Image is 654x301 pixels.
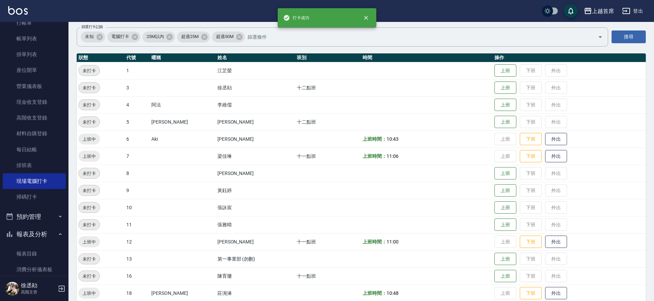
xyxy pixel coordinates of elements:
td: 12 [125,233,150,250]
button: 外出 [545,133,567,146]
span: 11:00 [387,239,399,244]
button: close [359,10,374,25]
span: 未打卡 [79,255,100,263]
span: 未打卡 [79,101,100,109]
td: 梁佳琳 [216,148,295,165]
button: 外出 [545,150,567,163]
td: [PERSON_NAME] [216,165,295,182]
td: 李維儒 [216,96,295,113]
td: 十一點班 [295,267,361,285]
td: 11 [125,216,150,233]
td: [PERSON_NAME] [150,113,216,130]
h5: 徐丞勛 [21,282,56,289]
span: 10:48 [387,290,399,296]
div: 25M以內 [142,32,175,42]
span: 上班中 [78,136,100,143]
img: Logo [8,6,28,15]
a: 現場電腦打卡 [3,173,66,189]
a: 營業儀表板 [3,78,66,94]
button: 上班 [494,218,516,231]
button: 下班 [520,150,542,163]
input: 篩選條件 [246,31,586,43]
td: 第一事業部 (勿刪) [216,250,295,267]
td: 黃鈺婷 [216,182,295,199]
button: 上班 [494,81,516,94]
button: 上班 [494,184,516,197]
td: 十二點班 [295,79,361,96]
p: 高階主管 [21,289,56,295]
span: 超過50M [212,33,238,40]
span: 未打卡 [79,221,100,228]
a: 掛單列表 [3,47,66,62]
td: 7 [125,148,150,165]
label: 篩選打卡記錄 [81,24,103,29]
button: 下班 [520,133,542,146]
span: 超過25M [177,33,203,40]
span: 未打卡 [79,204,100,211]
div: 超過25M [177,32,210,42]
a: 消費分析儀表板 [3,262,66,277]
td: 13 [125,250,150,267]
a: 帳單列表 [3,31,66,47]
button: 上班 [494,99,516,111]
td: 十一點班 [295,233,361,250]
td: 6 [125,130,150,148]
button: 外出 [545,287,567,300]
span: 上班中 [78,153,100,160]
span: 打卡成功 [283,14,309,21]
span: 未打卡 [79,67,100,74]
button: 下班 [520,236,542,248]
button: 上班 [494,270,516,283]
span: 上班中 [78,238,100,246]
a: 高階收支登錄 [3,110,66,126]
button: 外出 [545,236,567,248]
img: Person [5,282,19,296]
td: 張詠宸 [216,199,295,216]
span: 未打卡 [79,170,100,177]
button: 下班 [520,287,542,300]
span: 未打卡 [79,273,100,280]
b: 上班時間： [363,290,387,296]
td: 張雅晴 [216,216,295,233]
th: 操作 [493,53,646,62]
button: Open [595,32,606,42]
th: 姓名 [216,53,295,62]
a: 排班表 [3,158,66,173]
span: 10:43 [387,136,399,142]
td: 1 [125,62,150,79]
a: 材料自購登錄 [3,126,66,141]
td: 4 [125,96,150,113]
td: 3 [125,79,150,96]
th: 班別 [295,53,361,62]
td: 16 [125,267,150,285]
span: 未打卡 [79,84,100,91]
button: 上班 [494,167,516,180]
a: 報表目錄 [3,246,66,262]
span: 電腦打卡 [107,33,133,40]
b: 上班時間： [363,239,387,244]
button: 搜尋 [612,30,646,43]
td: 9 [125,182,150,199]
td: [PERSON_NAME] [216,233,295,250]
td: 8 [125,165,150,182]
td: 徐丞勛 [216,79,295,96]
th: 狀態 [77,53,125,62]
td: 江芷螢 [216,62,295,79]
button: 預約管理 [3,208,66,226]
td: 阿法 [150,96,216,113]
button: 上班 [494,116,516,128]
a: 現金收支登錄 [3,94,66,110]
th: 暱稱 [150,53,216,62]
td: Aki [150,130,216,148]
td: 十二點班 [295,113,361,130]
div: 未知 [81,32,105,42]
a: 每日結帳 [3,142,66,158]
button: 上越首席 [581,4,617,18]
span: 未打卡 [79,118,100,126]
td: [PERSON_NAME] [216,130,295,148]
a: 座位開單 [3,62,66,78]
td: 十一點班 [295,148,361,165]
a: 打帳單 [3,15,66,31]
td: 陳育珊 [216,267,295,285]
a: 掃碼打卡 [3,189,66,205]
